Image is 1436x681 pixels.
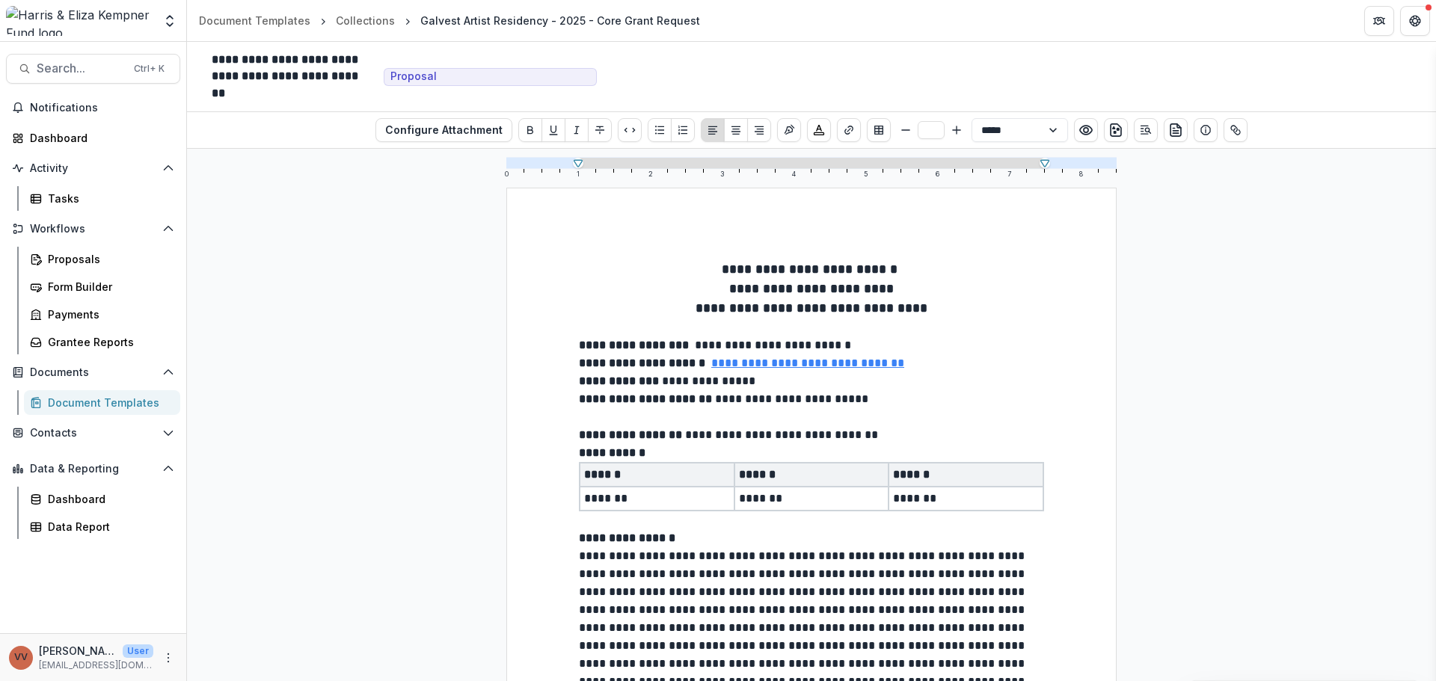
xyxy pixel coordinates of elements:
button: Open entity switcher [159,6,180,36]
button: Show related entities [1224,118,1248,142]
div: Tasks [48,191,168,206]
button: Create link [837,118,861,142]
div: Payments [48,306,168,322]
a: Grantee Reports [24,330,180,354]
div: Dashboard [30,130,168,146]
span: Activity [30,162,156,175]
a: Collections [330,10,401,31]
button: Insert Table [867,118,891,142]
a: Document Templates [193,10,316,31]
button: Open Data & Reporting [6,457,180,481]
span: Notifications [30,102,174,114]
a: Form Builder [24,274,180,299]
button: Open Activity [6,156,180,180]
div: Ctrl + K [131,61,168,77]
button: Strike [588,118,612,142]
div: Data Report [48,519,168,534]
div: Document Templates [199,13,310,28]
div: Collections [336,13,395,28]
p: [PERSON_NAME] [39,643,117,659]
button: Preview preview-doc.pdf [1074,118,1098,142]
img: Harris & Eliza Kempner Fund logo [6,6,153,36]
span: Contacts [30,427,156,440]
button: Bold [518,118,542,142]
button: download-word [1104,118,1128,142]
button: Search... [6,54,180,84]
div: Form Builder [48,279,168,295]
button: Open Contacts [6,421,180,445]
button: Get Help [1400,6,1430,36]
a: Proposals [24,247,180,271]
button: Configure Attachment [375,118,512,142]
span: Data & Reporting [30,463,156,475]
a: Payments [24,302,180,327]
div: Vivian Victoria [14,653,28,662]
button: Align Right [747,118,771,142]
button: Choose font color [807,118,831,142]
button: Notifications [6,96,180,120]
button: Align Center [724,118,748,142]
span: Workflows [30,223,156,235]
button: Partners [1364,6,1394,36]
button: Open Documents [6,360,180,384]
div: Galvest Artist Residency - 2025 - Core Grant Request [420,13,700,28]
button: Open Workflows [6,217,180,241]
a: Tasks [24,186,180,211]
a: Document Templates [24,390,180,415]
button: Smaller [897,121,915,139]
button: Code [618,118,642,142]
button: Align Left [701,118,725,142]
span: Proposal [390,70,437,83]
a: Dashboard [24,487,180,511]
div: Grantee Reports [48,334,168,350]
button: Underline [541,118,565,142]
button: Open Editor Sidebar [1134,118,1158,142]
p: User [123,644,153,658]
button: Show details [1194,118,1218,142]
button: Bigger [948,121,966,139]
div: Proposals [48,251,168,267]
a: Data Report [24,514,180,539]
nav: breadcrumb [193,10,706,31]
button: preview-proposal-pdf [1164,118,1188,142]
button: Bullet List [648,118,672,142]
span: Search... [37,61,125,76]
div: Dashboard [48,491,168,507]
button: Ordered List [671,118,695,142]
div: Document Templates [48,395,168,410]
button: More [159,649,177,667]
a: Dashboard [6,126,180,150]
span: Documents [30,366,156,379]
button: Italicize [565,118,589,142]
p: [EMAIL_ADDRESS][DOMAIN_NAME] [39,659,153,672]
button: Insert Signature [777,118,801,142]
